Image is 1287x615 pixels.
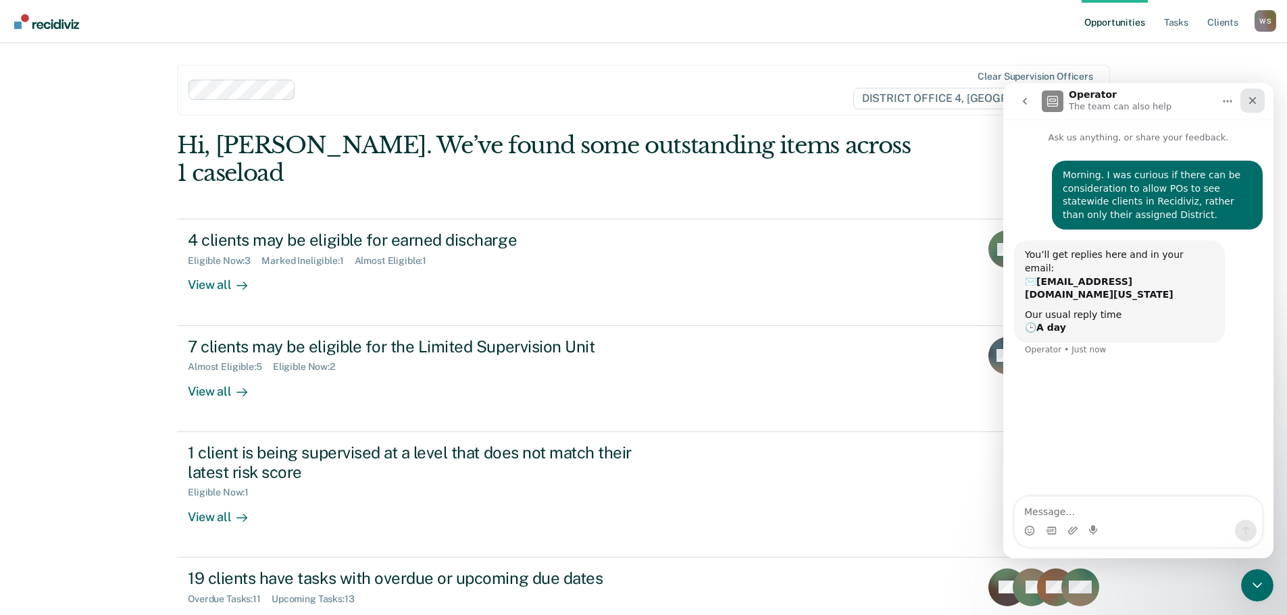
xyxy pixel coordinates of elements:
button: Profile dropdown button [1255,10,1276,32]
div: Hi, [PERSON_NAME]. We’ve found some outstanding items across 1 caseload [177,132,924,187]
a: 1 client is being supervised at a level that does not match their latest risk scoreEligible Now:1... [177,432,1110,558]
div: Eligible Now : 1 [188,487,259,498]
a: 7 clients may be eligible for the Limited Supervision UnitAlmost Eligible:5Eligible Now:2View all [177,326,1110,432]
div: 7 clients may be eligible for the Limited Supervision Unit [188,337,662,356]
iframe: Intercom live chat [1241,569,1273,601]
div: Overdue Tasks : 11 [188,593,272,605]
div: W S [1255,10,1276,32]
img: Recidiviz [14,14,79,29]
div: Almost Eligible : 1 [355,255,438,267]
div: Clear supervision officers [978,71,1092,82]
div: Eligible Now : 3 [188,255,261,267]
div: 1 client is being supervised at a level that does not match their latest risk score [188,443,662,482]
iframe: Intercom live chat [1003,83,1273,558]
div: Almost Eligible : 5 [188,361,273,373]
div: Eligible Now : 2 [273,361,346,373]
div: View all [188,267,263,293]
div: View all [188,373,263,399]
div: View all [188,498,263,525]
span: DISTRICT OFFICE 4, [GEOGRAPHIC_DATA] [853,88,1096,109]
div: Marked Ineligible : 1 [261,255,354,267]
div: 19 clients have tasks with overdue or upcoming due dates [188,568,662,588]
div: 4 clients may be eligible for earned discharge [188,230,662,250]
div: Upcoming Tasks : 13 [272,593,365,605]
a: 4 clients may be eligible for earned dischargeEligible Now:3Marked Ineligible:1Almost Eligible:1V... [177,219,1110,325]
